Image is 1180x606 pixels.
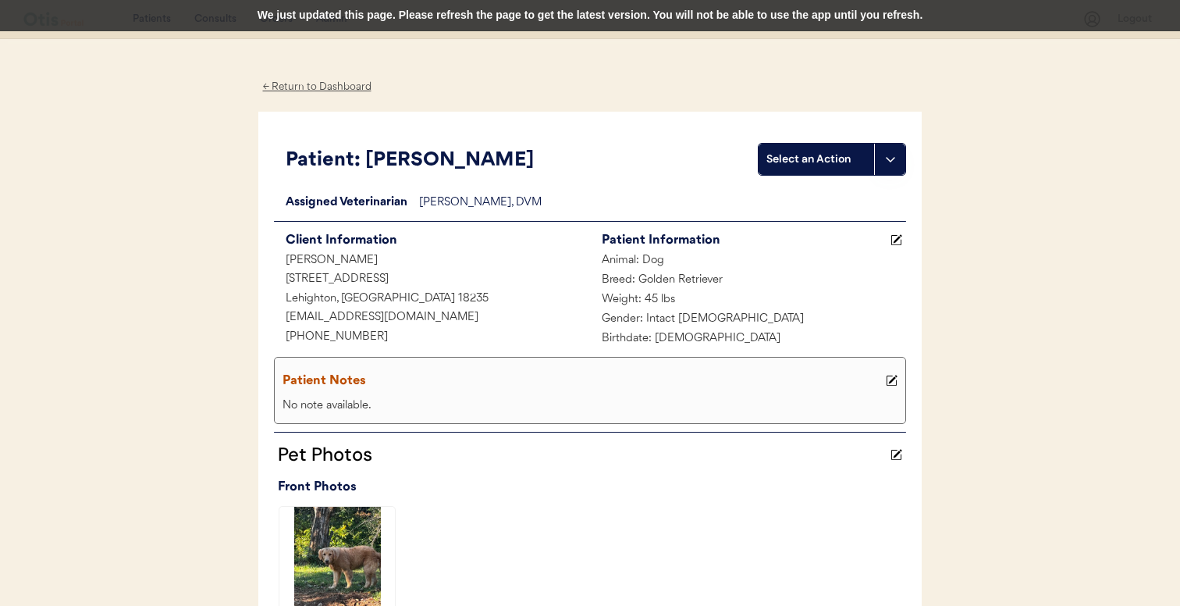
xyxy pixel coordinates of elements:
[279,397,901,416] div: No note available.
[283,370,882,392] div: Patient Notes
[274,270,590,290] div: [STREET_ADDRESS]
[274,308,590,328] div: [EMAIL_ADDRESS][DOMAIN_NAME]
[590,310,906,330] div: Gender: Intact [DEMOGRAPHIC_DATA]
[274,440,887,469] div: Pet Photos
[274,290,590,309] div: Lehighton, [GEOGRAPHIC_DATA] 18235
[766,151,866,167] div: Select an Action
[274,251,590,271] div: [PERSON_NAME]
[590,291,906,310] div: Weight: 45 lbs
[419,194,906,213] div: [PERSON_NAME], DVM
[258,78,375,96] div: ← Return to Dashboard
[274,194,419,213] div: Assigned Veterinarian
[590,330,906,349] div: Birthdate: [DEMOGRAPHIC_DATA]
[590,271,906,291] div: Breed: Golden Retriever
[590,251,906,271] div: Animal: Dog
[278,476,906,498] div: Front Photos
[286,230,590,251] div: Client Information
[286,146,758,176] div: Patient: [PERSON_NAME]
[602,230,887,251] div: Patient Information
[274,328,590,348] div: [PHONE_NUMBER]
